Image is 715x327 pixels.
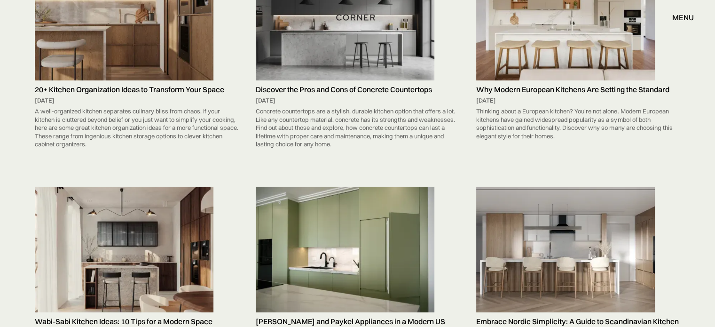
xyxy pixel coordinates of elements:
[476,105,680,143] div: Thinking about a European kitchen? You're not alone. Modern European kitchens have gained widespr...
[35,105,239,151] div: A well-organized kitchen separates culinary bliss from chaos. If your kitchen is cluttered beyond...
[256,105,460,151] div: Concrete countertops are a stylish, durable kitchen option that offers a lot. Like any countertop...
[672,14,694,21] div: menu
[476,85,680,94] h5: Why Modern European Kitchens Are Setting the Standard
[256,85,460,94] h5: Discover the Pros and Cons of Concrete Countertops
[256,96,460,105] div: [DATE]
[663,9,694,25] div: menu
[35,85,239,94] h5: 20+ Kitchen Organization Ideas to Transform Your Space
[35,96,239,105] div: [DATE]
[333,11,382,24] a: home
[35,317,239,326] h5: Wabi-Sabi Kitchen Ideas: 10 Tips for a Modern Space
[476,96,680,105] div: [DATE]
